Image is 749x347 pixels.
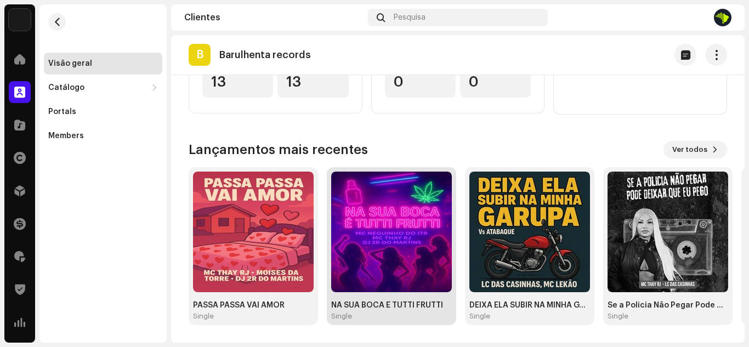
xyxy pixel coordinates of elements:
[48,59,92,68] div: Visão geral
[44,77,162,99] re-m-nav-dropdown: Catálogo
[331,301,452,310] div: NA SUA BOCA E TUTTI FRUTTI
[331,172,452,292] img: d4801a2f-a706-4605-9687-85101ac67021
[394,13,425,22] span: Pesquisa
[44,53,162,75] re-m-nav-item: Visão geral
[189,141,368,158] h3: Lançamentos mais recentes
[608,301,728,310] div: Se a Policia Não Pegar Pode Deixar Que Eu Pego
[193,172,314,292] img: beeb23dc-b7a0-4285-b513-37d29c0ccbd7
[714,9,731,26] img: 7b092bcd-1f7b-44aa-9736-f4bc5021b2f1
[469,172,590,292] img: 7a8a01a2-0e98-4d82-b07b-3a291123db99
[672,139,707,161] span: Ver todos
[219,49,311,61] p: Barulhenta records
[189,44,211,66] div: B
[193,301,314,310] div: PASSA PASSA VAI AMOR
[184,13,364,22] div: Clientes
[44,125,162,147] re-m-nav-item: Members
[469,301,590,310] div: DEIXA ELA SUBIR NA MINHA GARUPA VS ATABAQUE
[193,312,214,321] div: Single
[48,83,84,92] div: Catálogo
[469,312,490,321] div: Single
[48,132,84,140] div: Members
[44,101,162,123] re-m-nav-item: Portals
[48,107,76,116] div: Portals
[9,9,31,31] img: 71bf27a5-dd94-4d93-852c-61362381b7db
[608,312,628,321] div: Single
[608,172,728,292] img: 060c4984-21d3-45f0-8e92-9dd492ea5035
[331,312,352,321] div: Single
[663,141,727,158] button: Ver todos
